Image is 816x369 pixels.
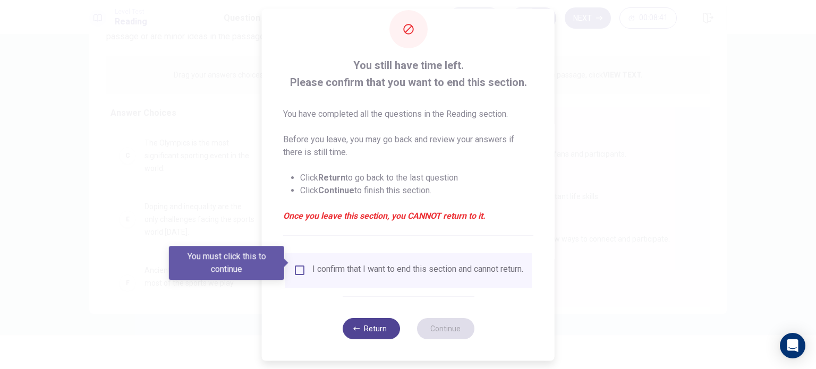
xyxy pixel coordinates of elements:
button: Return [342,318,399,339]
li: Click to go back to the last question [300,171,533,184]
strong: Continue [318,185,354,195]
div: Open Intercom Messenger [780,333,805,358]
p: You have completed all the questions in the Reading section. [283,108,533,121]
p: Before you leave, you may go back and review your answers if there is still time. [283,133,533,159]
button: Continue [416,318,474,339]
div: You must click this to continue [169,246,284,280]
span: You must click this to continue [293,264,306,277]
span: You still have time left. Please confirm that you want to end this section. [283,57,533,91]
li: Click to finish this section. [300,184,533,197]
em: Once you leave this section, you CANNOT return to it. [283,210,533,222]
strong: Return [318,173,345,183]
div: I confirm that I want to end this section and cannot return. [312,264,523,277]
